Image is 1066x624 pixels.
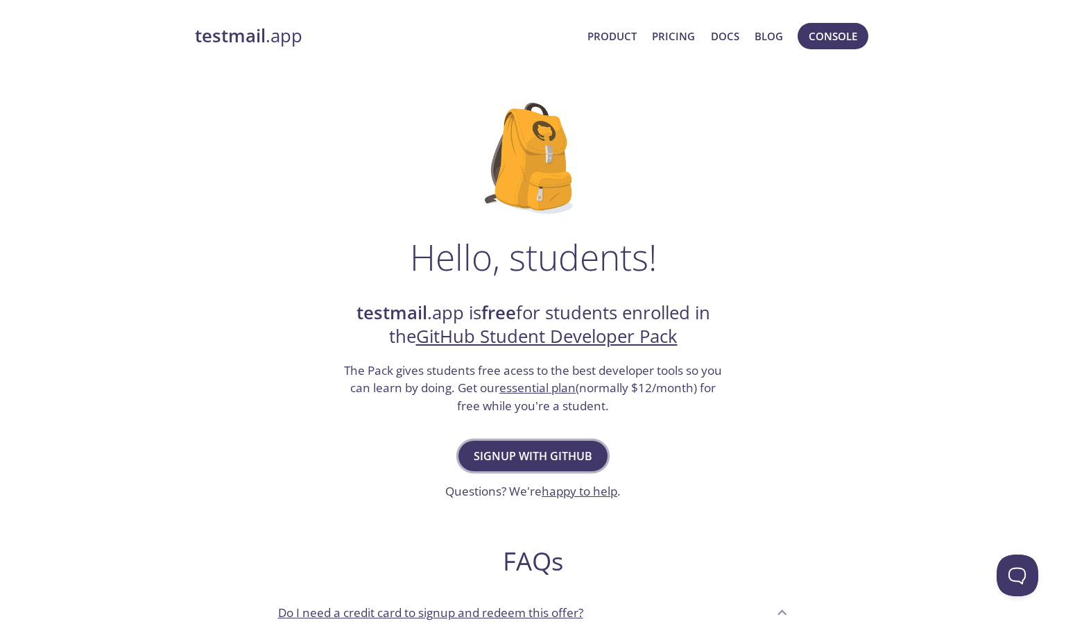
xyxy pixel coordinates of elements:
[195,24,577,48] a: testmail.app
[278,604,583,622] p: Do I need a credit card to signup and redeem this offer?
[652,27,695,45] a: Pricing
[356,301,427,325] strong: testmail
[485,103,581,214] img: github-student-backpack.png
[587,27,637,45] a: Product
[798,23,868,49] button: Console
[458,441,608,471] button: Signup with GitHub
[195,24,266,48] strong: testmail
[416,324,678,348] a: GitHub Student Developer Pack
[410,236,657,278] h1: Hello, students!
[755,27,783,45] a: Blog
[343,362,724,415] h3: The Pack gives students free acess to the best developer tools so you can learn by doing. Get our...
[474,446,592,466] span: Signup with GitHub
[542,483,617,499] a: happy to help
[809,27,857,45] span: Console
[343,301,724,349] h2: .app is for students enrolled in the
[997,555,1038,596] iframe: Help Scout Beacon - Open
[499,380,576,396] a: essential plan
[481,301,516,325] strong: free
[267,546,800,577] h2: FAQs
[445,482,621,500] h3: Questions? We're .
[711,27,739,45] a: Docs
